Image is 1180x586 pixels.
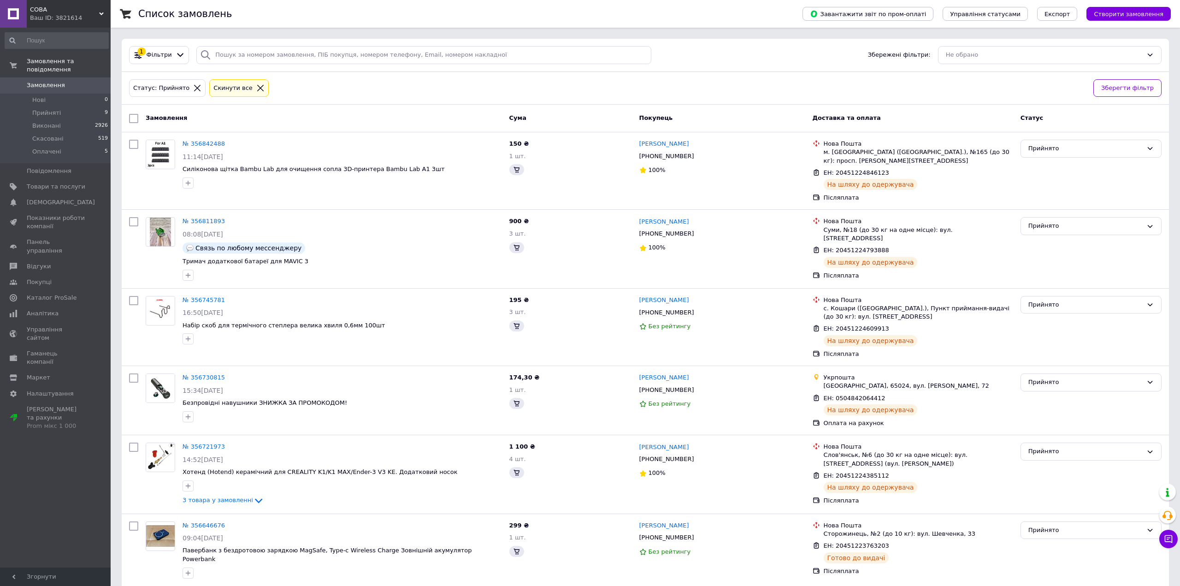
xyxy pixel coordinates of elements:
[183,153,223,160] span: 11:14[DATE]
[637,307,696,319] div: [PHONE_NUMBER]
[147,51,172,59] span: Фільтри
[509,230,526,237] span: 3 шт.
[183,497,253,503] span: 3 товара у замовленні
[509,374,540,381] span: 174,30 ₴
[509,386,526,393] span: 1 шт.
[27,294,77,302] span: Каталог ProSale
[824,530,1013,538] div: Сторожинець, №2 (до 10 кг): вул. Шевченка, 33
[824,169,889,176] span: ЕН: 20451224846123
[27,198,95,207] span: [DEMOGRAPHIC_DATA]
[32,96,46,104] span: Нові
[649,244,666,251] span: 100%
[27,167,71,175] span: Повідомлення
[1094,11,1163,18] span: Створити замовлення
[186,244,194,252] img: :speech_balloon:
[824,443,1013,451] div: Нова Пошта
[183,468,458,475] span: Хотенд (Hotend) керамічний для CREALITY K1/K1 MAX/Ender-3 V3 KE. Додатковий носок
[1028,447,1143,456] div: Прийнято
[27,390,74,398] span: Налаштування
[509,296,529,303] span: 195 ₴
[824,272,1013,280] div: Післяплата
[824,404,918,415] div: На шляху до одержувача
[1028,300,1143,310] div: Прийнято
[637,150,696,162] div: [PHONE_NUMBER]
[824,542,889,549] span: ЕН: 20451223763203
[183,522,225,529] a: № 356646676
[824,419,1013,427] div: Оплата на рахунок
[27,309,59,318] span: Аналітика
[146,373,175,403] a: Фото товару
[810,10,926,18] span: Завантажити звіт по пром-оплаті
[824,521,1013,530] div: Нова Пошта
[649,400,691,407] span: Без рейтингу
[824,373,1013,382] div: Укрпошта
[509,522,529,529] span: 299 ₴
[1101,83,1154,93] span: Зберегти фільтр
[195,244,301,252] span: Связь по любому мессенджеру
[95,122,108,130] span: 2926
[32,122,61,130] span: Виконані
[27,326,85,342] span: Управління сайтом
[27,422,85,430] div: Prom мікс 1 000
[183,258,308,265] a: Тримач додаткової батареї для MAVIC 3
[183,374,225,381] a: № 356730815
[639,296,689,305] a: [PERSON_NAME]
[147,140,174,169] img: Фото товару
[824,325,889,332] span: ЕН: 20451224609913
[183,547,472,562] a: Павербанк з бездротовою зарядкою MagSafe, Type-c Wireless Charge Зовнішній акумулятор Powerbank
[824,552,889,563] div: Готово до видачі
[150,218,171,246] img: Фото товару
[98,135,108,143] span: 519
[637,384,696,396] div: [PHONE_NUMBER]
[824,350,1013,358] div: Післяплата
[30,6,99,14] span: СОВА
[509,308,526,315] span: 3 шт.
[637,228,696,240] div: [PHONE_NUMBER]
[105,148,108,156] span: 5
[868,51,931,59] span: Збережені фільтри:
[637,532,696,544] div: [PHONE_NUMBER]
[509,218,529,225] span: 900 ₴
[509,140,529,147] span: 150 ₴
[946,50,1143,60] div: Не обрано
[32,135,64,143] span: Скасовані
[824,148,1013,165] div: м. [GEOGRAPHIC_DATA] ([GEOGRAPHIC_DATA].), №165 (до 30 кг): просп. [PERSON_NAME][STREET_ADDRESS]
[824,226,1013,243] div: Суми, №18 (до 30 кг на одне місце): вул. [STREET_ADDRESS]
[943,7,1028,21] button: Управління статусами
[824,472,889,479] span: ЕН: 20451224385112
[183,296,225,303] a: № 356745781
[637,453,696,465] div: [PHONE_NUMBER]
[183,140,225,147] a: № 356842488
[27,405,85,431] span: [PERSON_NAME] та рахунки
[1028,144,1143,154] div: Прийнято
[27,349,85,366] span: Гаманець компанії
[824,482,918,493] div: На шляху до одержувача
[639,218,689,226] a: [PERSON_NAME]
[950,11,1021,18] span: Управління статусами
[27,238,85,255] span: Панель управління
[27,373,50,382] span: Маркет
[1028,221,1143,231] div: Прийнято
[824,304,1013,321] div: с. Кошари ([GEOGRAPHIC_DATA].), Пункт приймання-видачі (до 30 кг): вул. [STREET_ADDRESS]
[146,443,175,472] a: Фото товару
[146,296,175,326] a: Фото товару
[1159,530,1178,548] button: Чат з покупцем
[649,323,691,330] span: Без рейтингу
[183,322,385,329] a: Набір скоб для термічного степлера велика хвиля 0,6мм 100шт
[183,218,225,225] a: № 356811893
[824,140,1013,148] div: Нова Пошта
[824,497,1013,505] div: Післяплата
[27,57,111,74] span: Замовлення та повідомлення
[146,217,175,247] a: Фото товару
[824,567,1013,575] div: Післяплата
[639,140,689,148] a: [PERSON_NAME]
[183,387,223,394] span: 15:34[DATE]
[32,109,61,117] span: Прийняті
[824,217,1013,225] div: Нова Пошта
[5,32,109,49] input: Пошук
[146,521,175,551] a: Фото товару
[1086,7,1171,21] button: Створити замовлення
[30,14,111,22] div: Ваш ID: 3821614
[509,153,526,160] span: 1 шт.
